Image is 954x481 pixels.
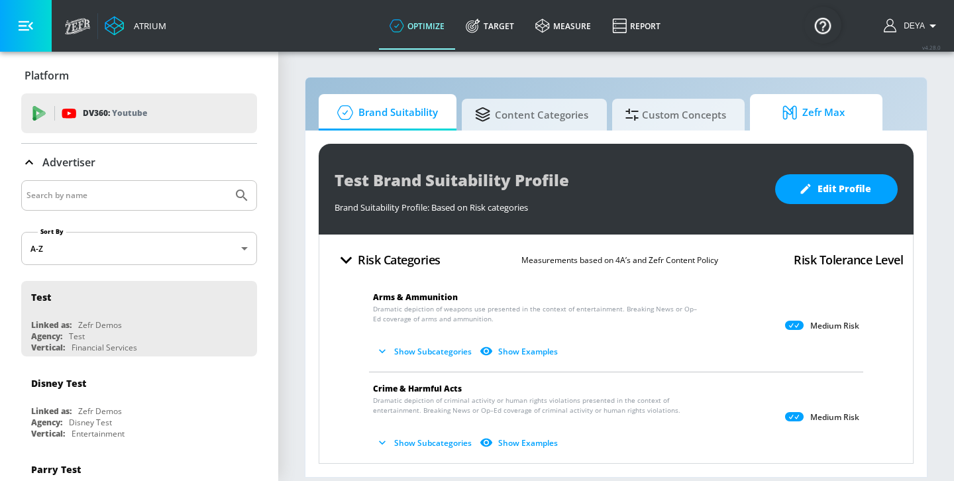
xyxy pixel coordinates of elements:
input: Search by name [26,187,227,204]
div: Atrium [129,20,166,32]
div: Test [69,331,85,342]
div: DV360: Youtube [21,93,257,133]
div: Zefr Demos [78,319,122,331]
span: login as: deya.mansell@zefr.com [898,21,925,30]
span: Brand Suitability [332,97,438,129]
div: Zefr Demos [78,405,122,417]
p: Advertiser [42,155,95,170]
span: Dramatic depiction of criminal activity or human rights violations presented in the context of en... [373,396,698,415]
p: Medium Risk [810,321,859,331]
div: Linked as: [31,319,72,331]
button: Open Resource Center [804,7,841,44]
div: A-Z [21,232,257,265]
p: Platform [25,68,69,83]
a: measure [525,2,602,50]
span: Crime & Harmful Acts [373,383,462,394]
span: Arms & Ammunition [373,292,458,303]
button: Show Examples [477,341,563,362]
button: Show Subcategories [373,432,477,454]
a: Target [455,2,525,50]
div: Vertical: [31,342,65,353]
span: v 4.28.0 [922,44,941,51]
p: DV360: [83,106,147,121]
span: Custom Concepts [625,99,726,131]
a: Atrium [105,16,166,36]
button: Show Examples [477,432,563,454]
div: Entertainment [72,428,125,439]
div: Advertiser [21,144,257,181]
h4: Risk Categories [358,250,441,269]
div: Financial Services [72,342,137,353]
div: Test [31,291,51,303]
span: Zefr Max [763,97,864,129]
button: Deya [884,18,941,34]
span: Content Categories [475,99,588,131]
div: Agency: [31,417,62,428]
p: Measurements based on 4A’s and Zefr Content Policy [521,253,718,267]
div: Disney TestLinked as:Zefr DemosAgency:Disney TestVertical:Entertainment [21,367,257,443]
div: Disney Test [69,417,112,428]
div: Vertical: [31,428,65,439]
div: Platform [21,57,257,94]
a: Report [602,2,671,50]
button: Show Subcategories [373,341,477,362]
div: Parry Test [31,463,81,476]
button: Risk Categories [329,244,446,276]
button: Edit Profile [775,174,898,204]
div: Linked as: [31,405,72,417]
span: Edit Profile [802,181,871,197]
p: Medium Risk [810,412,859,423]
div: Brand Suitability Profile: Based on Risk categories [335,195,762,213]
div: TestLinked as:Zefr DemosAgency:TestVertical:Financial Services [21,281,257,356]
a: optimize [379,2,455,50]
p: Youtube [112,106,147,120]
div: Disney Test [31,377,86,390]
div: Agency: [31,331,62,342]
span: Dramatic depiction of weapons use presented in the context of entertainment. Breaking News or Op–... [373,304,698,324]
label: Sort By [38,227,66,236]
h4: Risk Tolerance Level [794,250,903,269]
